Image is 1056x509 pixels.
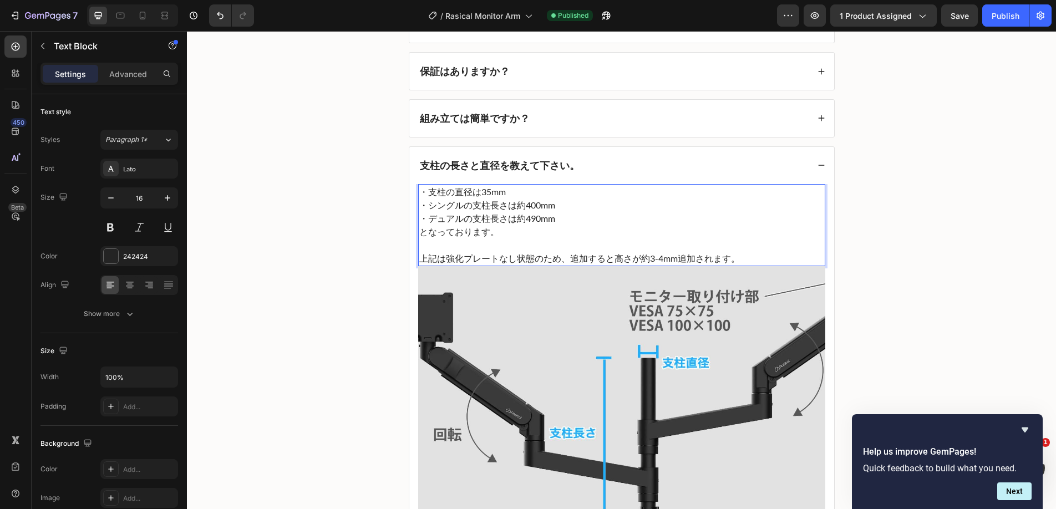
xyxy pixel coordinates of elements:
[951,11,969,21] span: Save
[100,130,178,150] button: Paragraph 1*
[231,78,344,97] div: Rich Text Editor. Editing area: main
[40,401,66,411] div: Padding
[123,465,175,475] div: Add...
[40,135,60,145] div: Styles
[982,4,1029,27] button: Publish
[209,4,254,27] div: Undo/Redo
[232,181,637,194] p: ・デュアルの支柱長さは約490mm
[232,154,637,167] p: ・支柱の直径は35mm
[232,194,637,207] p: となっております。
[440,10,443,22] span: /
[997,482,1032,500] button: Next question
[123,402,175,412] div: Add...
[840,10,912,22] span: 1 product assigned
[40,493,60,503] div: Image
[187,31,1056,509] iframe: Design area
[55,68,86,80] p: Settings
[231,153,638,235] div: Rich Text Editor. Editing area: main
[54,39,148,53] p: Text Block
[40,107,71,117] div: Text style
[40,372,59,382] div: Width
[4,4,83,27] button: 7
[123,164,175,174] div: Lato
[941,4,978,27] button: Save
[231,125,394,144] div: Rich Text Editor. Editing area: main
[73,9,78,22] p: 7
[232,221,637,234] p: 上記は強化プレートなし状態のため、追加すると高さが約3-4mm追加されます。
[232,167,637,181] p: ・シングルの支柱長さは約400mm
[40,464,58,474] div: Color
[40,278,72,293] div: Align
[40,436,94,451] div: Background
[863,463,1032,474] p: Quick feedback to build what you need.
[40,164,54,174] div: Font
[233,34,323,46] strong: 保証はありますか？
[233,128,393,140] strong: 支柱の長さと直径を教えて下さい。
[8,203,27,212] div: Beta
[558,11,588,21] span: Published
[123,252,175,262] div: 242424
[84,308,135,319] div: Show more
[40,344,70,359] div: Size
[105,135,148,145] span: Paragraph 1*
[1041,438,1050,447] span: 1
[123,493,175,503] div: Add...
[992,10,1019,22] div: Publish
[109,68,147,80] p: Advanced
[233,81,343,93] strong: 組み立ては簡単ですか？
[40,190,70,205] div: Size
[101,367,177,387] input: Auto
[40,251,58,261] div: Color
[11,118,27,127] div: 450
[1018,423,1032,436] button: Hide survey
[445,10,520,22] span: Rasical Monitor Arm
[40,304,178,324] button: Show more
[863,445,1032,459] h2: Help us improve GemPages!
[863,423,1032,500] div: Help us improve GemPages!
[830,4,937,27] button: 1 product assigned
